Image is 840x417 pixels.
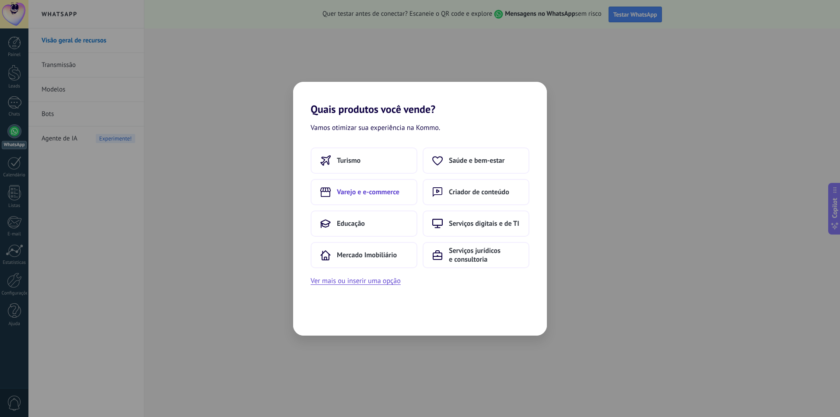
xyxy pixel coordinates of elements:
span: Educação [337,219,365,228]
span: Criador de conteúdo [449,188,509,196]
button: Serviços digitais e de TI [423,210,529,237]
button: Criador de conteúdo [423,179,529,205]
button: Saúde e bem-estar [423,147,529,174]
span: Saúde e bem-estar [449,156,504,165]
button: Serviços jurídicos e consultoria [423,242,529,268]
button: Mercado Imobiliário [311,242,417,268]
button: Varejo e e-commerce [311,179,417,205]
span: Serviços jurídicos e consultoria [449,246,520,264]
span: Serviços digitais e de TI [449,219,519,228]
span: Varejo e e-commerce [337,188,399,196]
button: Turismo [311,147,417,174]
button: Ver mais ou inserir uma opção [311,275,401,287]
span: Mercado Imobiliário [337,251,397,259]
h2: Quais produtos você vende? [293,82,547,116]
span: Vamos otimizar sua experiência na Kommo. [311,123,440,134]
button: Educação [311,210,417,237]
span: Turismo [337,156,360,165]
